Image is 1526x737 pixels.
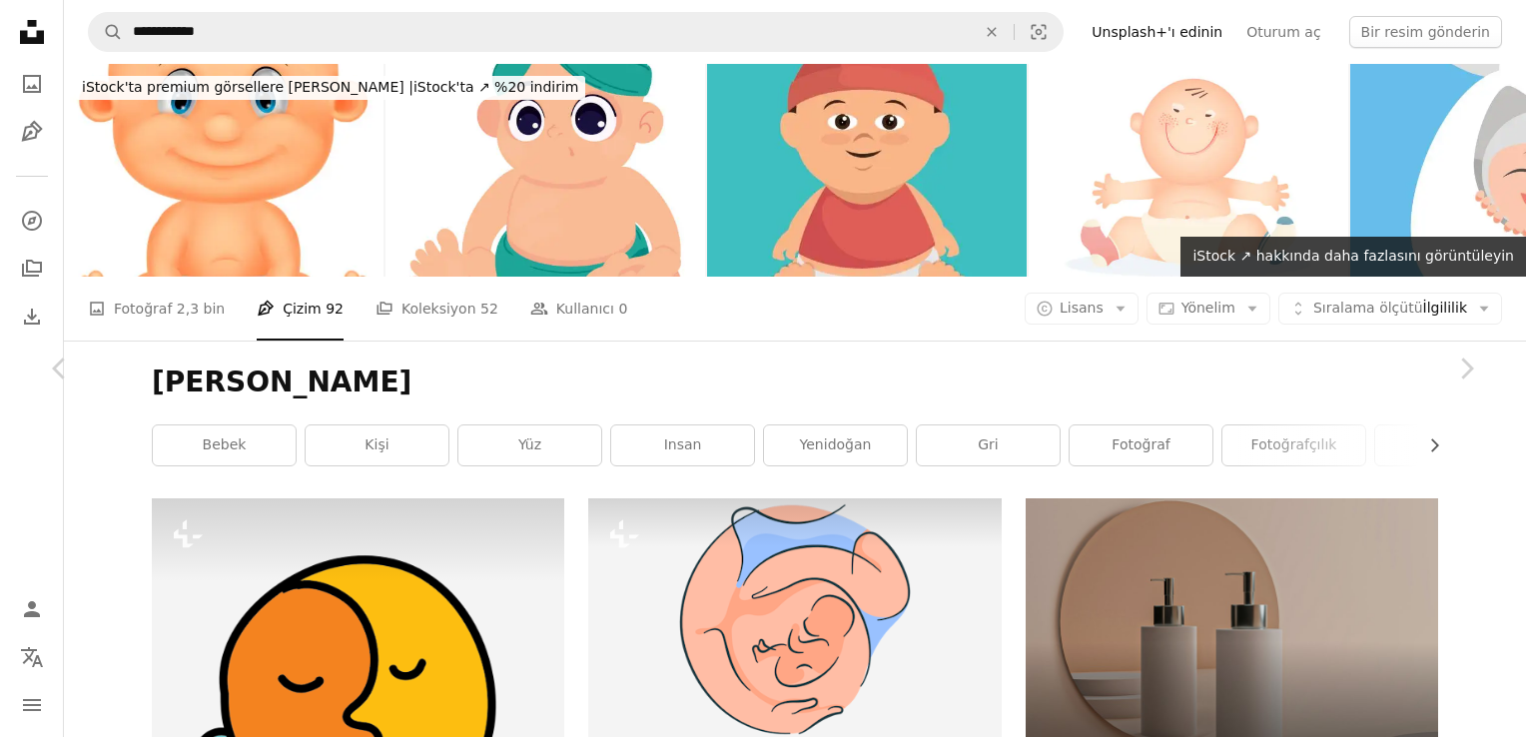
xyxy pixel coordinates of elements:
[153,425,296,465] a: bebek
[707,64,1027,277] img: Baby boy cartoon
[12,637,52,677] button: Dil
[64,64,383,277] img: Baby boy cartoon
[1070,425,1212,465] a: fotoğraf
[64,64,597,112] a: iStock'ta premium görsellere [PERSON_NAME] |iStock'ta ↗ %20 indirim
[385,64,705,277] img: Baby
[12,249,52,289] a: Koleksiyon
[152,365,1438,400] h1: [PERSON_NAME]
[530,277,627,341] a: Kullanıcı 0
[88,277,225,341] a: Fotoğraf 2,3 bin
[12,112,52,152] a: Çizim
[82,79,579,95] span: iStock'ta ↗ %20 indirim
[480,298,498,320] span: 52
[1406,273,1526,464] a: Next
[12,685,52,725] button: Menü
[12,201,52,241] a: Keşfetmek
[1192,248,1514,264] span: iStock ↗ hakkında daha fazlasını görüntüleyin
[1080,16,1234,48] a: Unsplash+'ı edinin
[1278,293,1502,325] button: Sıralama ölçütüİlgililik
[618,298,627,320] span: 0
[458,425,601,465] a: yüz
[1222,425,1365,465] a: fotoğrafçılık
[764,425,907,465] a: yenidoğan
[376,277,498,341] a: Koleksiyon 52
[556,298,614,320] font: Kullanıcı
[1025,293,1139,325] button: Lisans
[1349,16,1502,48] button: Bir resim gönderin
[401,298,476,320] font: Koleksiyon
[1375,425,1518,465] a: portre
[82,79,413,95] span: iStock'ta premium görsellere [PERSON_NAME] |
[1234,16,1332,48] a: Oturum aç
[12,64,52,104] a: Fotoğraf
[152,695,564,713] a: A drawing of a sleeping moon with clouds around it
[611,425,754,465] a: insan
[1146,293,1270,325] button: Yönelim
[1313,299,1467,319] span: İlgililik
[1029,64,1348,277] img: Cute little baby boy with Down syndrome.
[1015,13,1063,51] button: Görsel arama
[177,298,225,320] span: 2,3 bin
[1060,300,1104,316] span: Lisans
[917,425,1060,465] a: gri
[1181,300,1235,316] span: Yönelim
[306,425,448,465] a: kişi
[1180,237,1526,277] a: iStock ↗ hakkında daha fazlasını görüntüleyin
[12,589,52,629] a: Giriş Yap / Üye Ol
[114,298,172,320] font: Fotoğraf
[588,609,1001,627] a: A drawing of a baby's stomach with the words, baby's belly
[1313,300,1423,316] span: Sıralama ölçütü
[88,12,1064,52] form: Site genelinde görseller bulma
[89,13,123,51] button: Search Unsplash
[970,13,1014,51] button: Clear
